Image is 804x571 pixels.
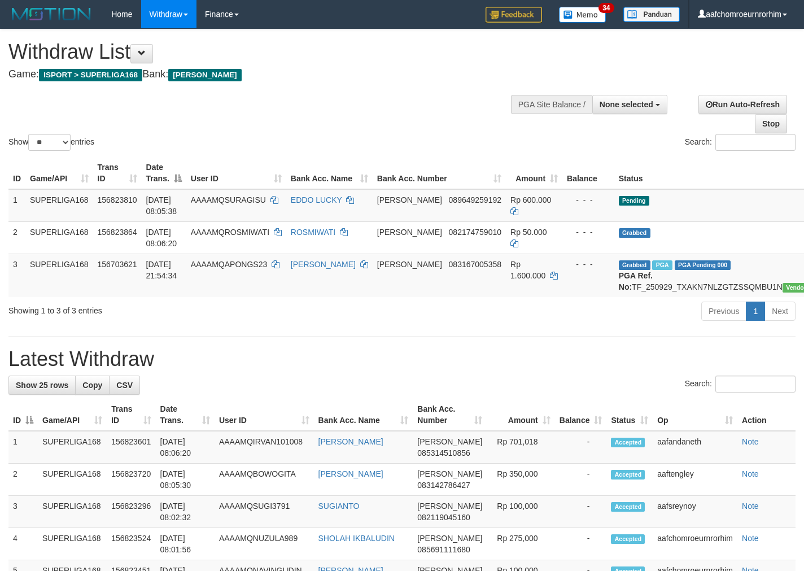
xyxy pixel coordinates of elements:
[25,221,93,254] td: SUPERLIGA168
[373,157,506,189] th: Bank Acc. Number: activate to sort column ascending
[98,195,137,204] span: 156823810
[191,195,266,204] span: AAAAMQSURAGISU
[8,157,25,189] th: ID
[510,260,545,280] span: Rp 1.600.000
[215,464,314,496] td: AAAAMQBOWOGITA
[511,95,592,114] div: PGA Site Balance /
[555,464,607,496] td: -
[377,195,442,204] span: [PERSON_NAME]
[562,157,614,189] th: Balance
[25,189,93,222] td: SUPERLIGA168
[107,399,155,431] th: Trans ID: activate to sort column ascending
[619,228,650,238] span: Grabbed
[746,302,765,321] a: 1
[486,7,542,23] img: Feedback.jpg
[652,260,672,270] span: Marked by aafchhiseyha
[38,464,107,496] td: SUPERLIGA168
[8,41,525,63] h1: Withdraw List
[186,157,286,189] th: User ID: activate to sort column ascending
[555,528,607,560] td: -
[25,254,93,297] td: SUPERLIGA168
[506,157,562,189] th: Amount: activate to sort column ascending
[25,157,93,189] th: Game/API: activate to sort column ascending
[619,196,649,206] span: Pending
[191,260,267,269] span: AAAAMQAPONGS23
[417,534,482,543] span: [PERSON_NAME]
[156,496,215,528] td: [DATE] 08:02:32
[156,399,215,431] th: Date Trans.: activate to sort column ascending
[417,481,470,490] span: Copy 083142786427 to clipboard
[8,134,94,151] label: Show entries
[611,438,645,447] span: Accepted
[291,260,356,269] a: [PERSON_NAME]
[653,464,737,496] td: aaftengley
[82,381,102,390] span: Copy
[611,470,645,480] span: Accepted
[567,194,610,206] div: - - -
[156,431,215,464] td: [DATE] 08:06:20
[715,134,796,151] input: Search:
[215,399,314,431] th: User ID: activate to sort column ascending
[701,302,746,321] a: Previous
[619,271,653,291] b: PGA Ref. No:
[555,399,607,431] th: Balance: activate to sort column ascending
[377,260,442,269] span: [PERSON_NAME]
[109,376,140,395] a: CSV
[685,376,796,393] label: Search:
[8,69,525,80] h4: Game: Bank:
[38,496,107,528] td: SUPERLIGA168
[449,228,501,237] span: Copy 082174759010 to clipboard
[653,528,737,560] td: aafchomroeurnrorhim
[8,6,94,23] img: MOTION_logo.png
[8,399,38,431] th: ID: activate to sort column descending
[611,534,645,544] span: Accepted
[107,496,155,528] td: 156823296
[286,157,373,189] th: Bank Acc. Name: activate to sort column ascending
[742,502,759,511] a: Note
[107,431,155,464] td: 156823601
[215,528,314,560] td: AAAAMQNUZULA989
[215,431,314,464] td: AAAAMQIRVAN101008
[75,376,110,395] a: Copy
[510,195,551,204] span: Rp 600.000
[685,134,796,151] label: Search:
[107,528,155,560] td: 156823524
[156,464,215,496] td: [DATE] 08:05:30
[510,228,547,237] span: Rp 50.000
[146,228,177,248] span: [DATE] 08:06:20
[619,260,650,270] span: Grabbed
[8,376,76,395] a: Show 25 rows
[156,528,215,560] td: [DATE] 08:01:56
[142,157,186,189] th: Date Trans.: activate to sort column descending
[764,302,796,321] a: Next
[555,431,607,464] td: -
[8,528,38,560] td: 4
[291,195,342,204] a: EDDO LUCKY
[146,260,177,280] span: [DATE] 21:54:34
[653,399,737,431] th: Op: activate to sort column ascending
[107,464,155,496] td: 156823720
[168,69,241,81] span: [PERSON_NAME]
[413,399,487,431] th: Bank Acc. Number: activate to sort column ascending
[417,513,470,522] span: Copy 082119045160 to clipboard
[675,260,731,270] span: PGA Pending
[487,431,554,464] td: Rp 701,018
[8,431,38,464] td: 1
[314,399,413,431] th: Bank Acc. Name: activate to sort column ascending
[215,496,314,528] td: AAAAMQSUGI3791
[487,528,554,560] td: Rp 275,000
[606,399,653,431] th: Status: activate to sort column ascending
[8,348,796,371] h1: Latest Withdraw
[567,226,610,238] div: - - -
[487,496,554,528] td: Rp 100,000
[38,431,107,464] td: SUPERLIGA168
[146,195,177,216] span: [DATE] 08:05:38
[417,545,470,554] span: Copy 085691111680 to clipboard
[38,399,107,431] th: Game/API: activate to sort column ascending
[737,399,796,431] th: Action
[417,437,482,446] span: [PERSON_NAME]
[715,376,796,393] input: Search:
[611,502,645,512] span: Accepted
[318,437,383,446] a: [PERSON_NAME]
[377,228,442,237] span: [PERSON_NAME]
